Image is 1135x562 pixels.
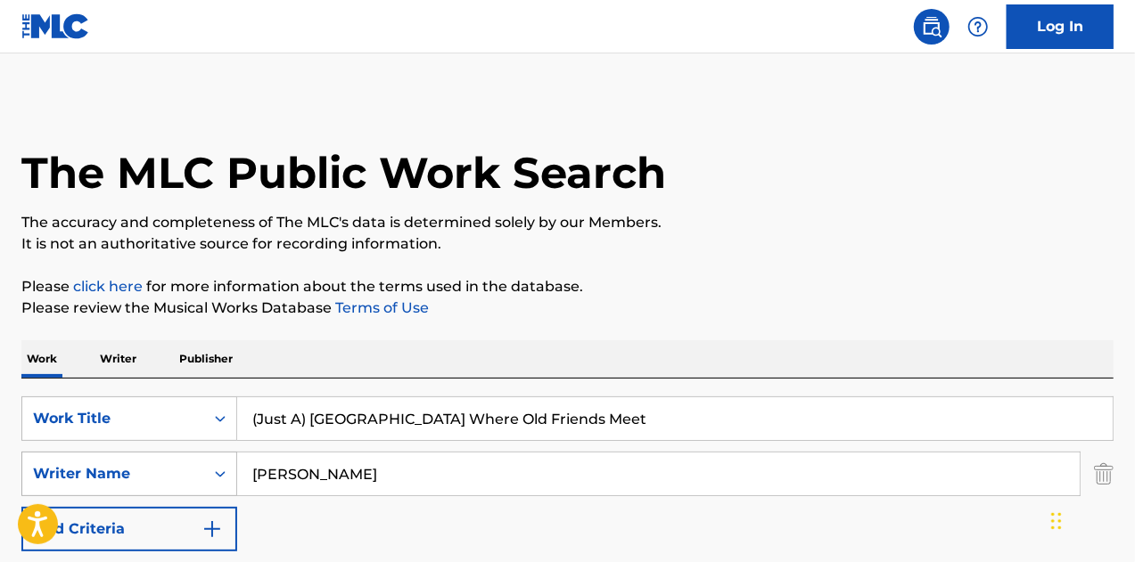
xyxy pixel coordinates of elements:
div: Work Title [33,408,193,429]
img: 9d2ae6d4665cec9f34b9.svg [202,518,223,540]
p: Publisher [174,340,238,378]
p: Please for more information about the terms used in the database. [21,276,1114,297]
iframe: Chat Widget [1046,476,1135,562]
a: click here [73,278,143,295]
p: It is not an authoritative source for recording information. [21,233,1114,255]
img: help [967,16,989,37]
button: Add Criteria [21,507,237,551]
div: Help [960,9,996,45]
img: Delete Criterion [1094,452,1114,496]
p: Please review the Musical Works Database [21,297,1114,319]
img: MLC Logo [21,13,90,39]
a: Log In [1007,4,1114,49]
p: The accuracy and completeness of The MLC's data is determined solely by our Members. [21,212,1114,233]
p: Writer [95,340,142,378]
a: Terms of Use [332,299,429,316]
div: Drag [1051,494,1062,548]
h1: The MLC Public Work Search [21,146,666,200]
p: Work [21,340,62,378]
div: Writer Name [33,463,193,485]
img: search [921,16,942,37]
a: Public Search [914,9,950,45]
